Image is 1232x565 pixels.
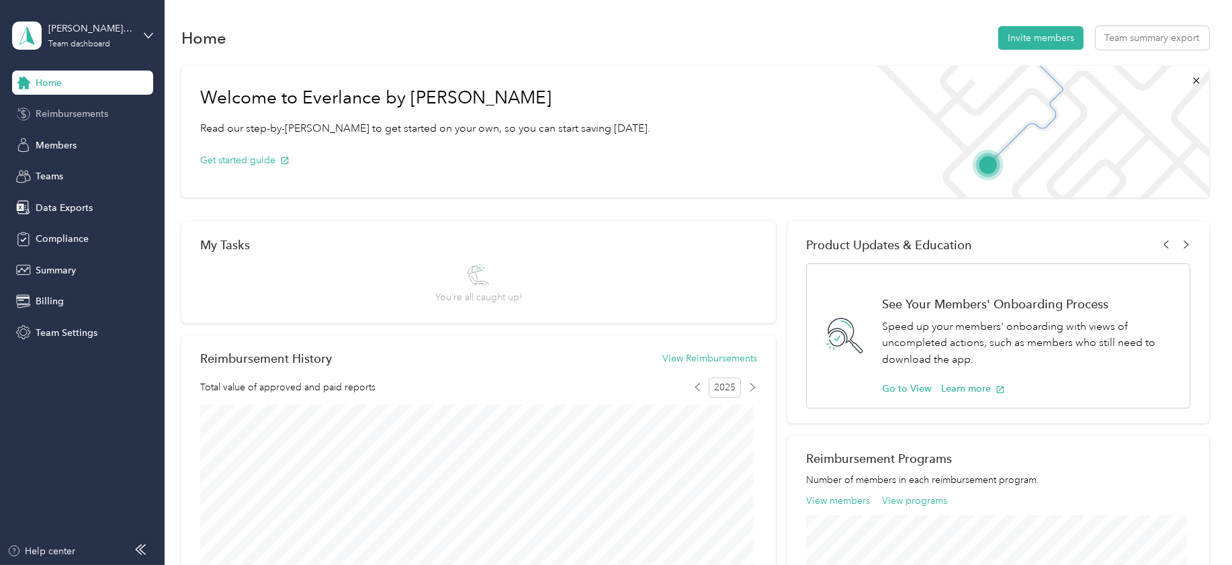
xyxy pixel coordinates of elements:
button: Get started guide [200,153,290,167]
span: Data Exports [36,201,93,215]
button: Invite members [998,26,1084,50]
div: Team dashboard [48,40,110,48]
div: My Tasks [200,238,757,252]
h1: Home [181,31,226,45]
h2: Reimbursement History [200,351,332,365]
h2: Reimbursement Programs [806,451,1190,466]
img: Welcome to everlance [864,66,1208,198]
span: Compliance [36,232,89,246]
button: View members [806,494,870,508]
button: View programs [882,494,947,508]
h1: See Your Members' Onboarding Process [882,297,1175,311]
p: Number of members in each reimbursement program. [806,473,1190,487]
div: [PERSON_NAME] Beverage Company [48,21,132,36]
span: Team Settings [36,326,97,340]
button: Help center [7,544,76,558]
span: Home [36,76,62,90]
span: Teams [36,169,63,183]
span: 2025 [709,378,741,398]
p: Read our step-by-[PERSON_NAME] to get started on your own, so you can start saving [DATE]. [200,120,650,137]
button: Team summary export [1096,26,1209,50]
span: Billing [36,294,64,308]
iframe: Everlance-gr Chat Button Frame [1157,490,1232,565]
h1: Welcome to Everlance by [PERSON_NAME] [200,87,650,109]
span: Total value of approved and paid reports [200,380,376,394]
p: Speed up your members' onboarding with views of uncompleted actions, such as members who still ne... [882,318,1175,368]
button: Learn more [941,382,1005,396]
span: Product Updates & Education [806,238,972,252]
span: Summary [36,263,76,277]
span: You’re all caught up! [435,290,522,304]
button: View Reimbursements [662,351,757,365]
span: Reimbursements [36,107,108,121]
button: Go to View [882,382,932,396]
span: Members [36,138,77,153]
